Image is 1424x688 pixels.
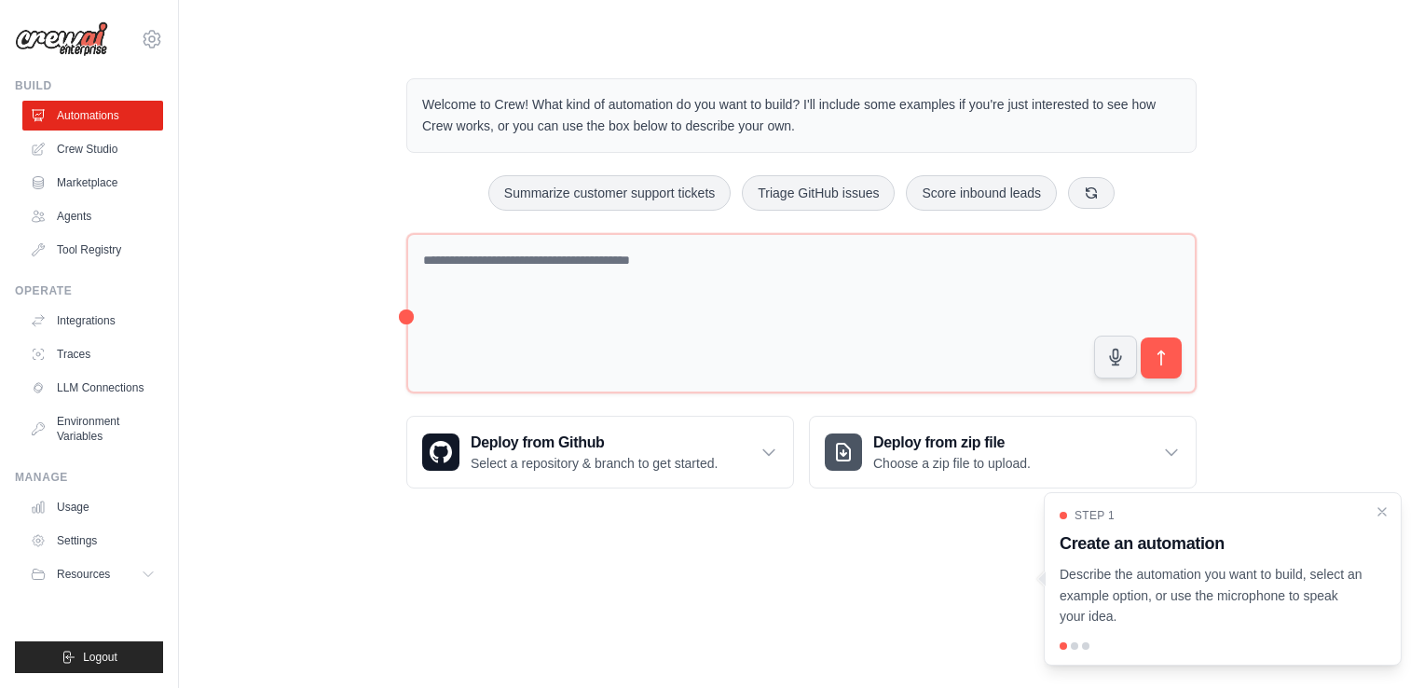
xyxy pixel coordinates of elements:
div: Manage [15,470,163,485]
img: Logo [15,21,108,57]
a: Agents [22,201,163,231]
span: Step 1 [1075,508,1115,523]
p: Welcome to Crew! What kind of automation do you want to build? I'll include some examples if you'... [422,94,1181,137]
h3: Deploy from zip file [873,432,1031,454]
button: Triage GitHub issues [742,175,895,211]
button: Close walkthrough [1375,504,1390,519]
iframe: Chat Widget [1331,599,1424,688]
button: Logout [15,641,163,673]
button: Score inbound leads [906,175,1057,211]
a: Usage [22,492,163,522]
h3: Deploy from Github [471,432,718,454]
p: Select a repository & branch to get started. [471,454,718,473]
a: Marketplace [22,168,163,198]
span: Resources [57,567,110,582]
h3: Create an automation [1060,530,1363,557]
a: Traces [22,339,163,369]
a: Automations [22,101,163,131]
a: Crew Studio [22,134,163,164]
p: Choose a zip file to upload. [873,454,1031,473]
span: Logout [83,650,117,665]
a: Tool Registry [22,235,163,265]
div: Operate [15,283,163,298]
button: Summarize customer support tickets [488,175,731,211]
a: Settings [22,526,163,556]
p: Describe the automation you want to build, select an example option, or use the microphone to spe... [1060,564,1363,627]
a: Environment Variables [22,406,163,451]
div: Build [15,78,163,93]
button: Resources [22,559,163,589]
a: LLM Connections [22,373,163,403]
a: Integrations [22,306,163,336]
